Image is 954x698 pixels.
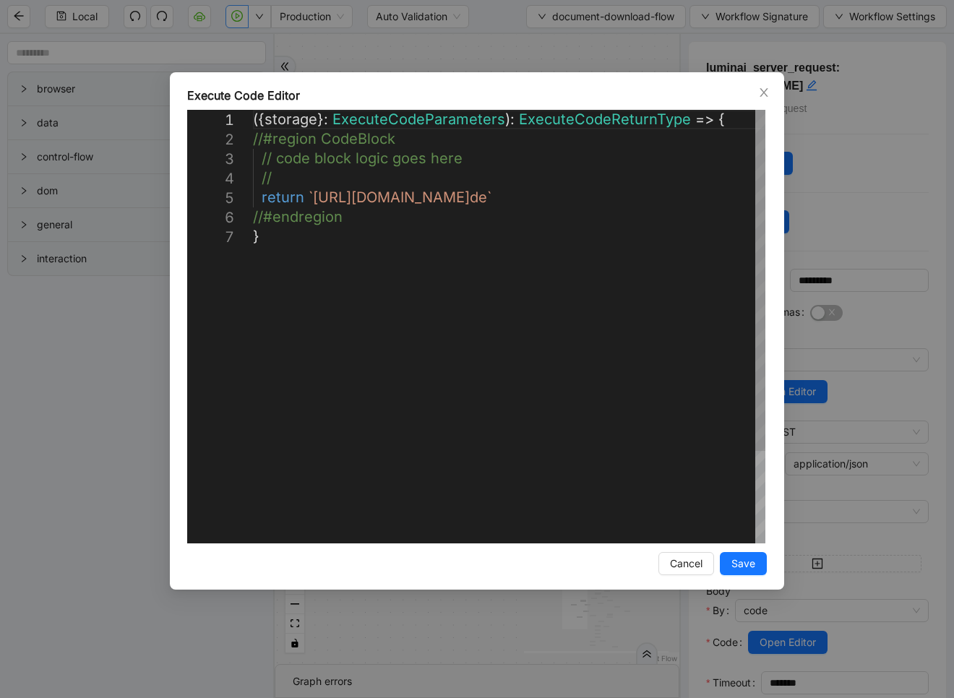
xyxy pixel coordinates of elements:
span: }: [317,111,328,128]
span: storage [265,111,317,128]
span: ({ [253,111,265,128]
div: 2 [187,130,234,150]
div: 5 [187,189,234,208]
span: close [758,87,770,98]
textarea: Editor content;Press Alt+F1 for Accessibility Options. [253,110,254,111]
div: Execute Code Editor [187,87,767,104]
span: `[URL][DOMAIN_NAME] [309,189,470,206]
span: => [695,111,714,128]
span: ExecuteCodeParameters [332,111,505,128]
button: Cancel [658,552,714,575]
span: { [718,111,725,128]
div: 1 [187,111,234,130]
div: 4 [187,169,234,189]
span: Cancel [670,556,702,572]
span: de` [470,189,491,206]
span: return [262,189,304,206]
span: ): [505,111,515,128]
span: //#endregion [253,208,343,225]
div: 3 [187,150,234,169]
span: Save [731,556,755,572]
span: } [253,228,259,245]
span: //#region CodeBlock [253,130,395,147]
span: // code block logic goes here [262,150,463,167]
div: 7 [187,228,234,247]
button: Close [756,85,772,100]
span: // [262,169,272,186]
button: Save [720,552,767,575]
span: ExecuteCodeReturnType [519,111,691,128]
div: 6 [187,208,234,228]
